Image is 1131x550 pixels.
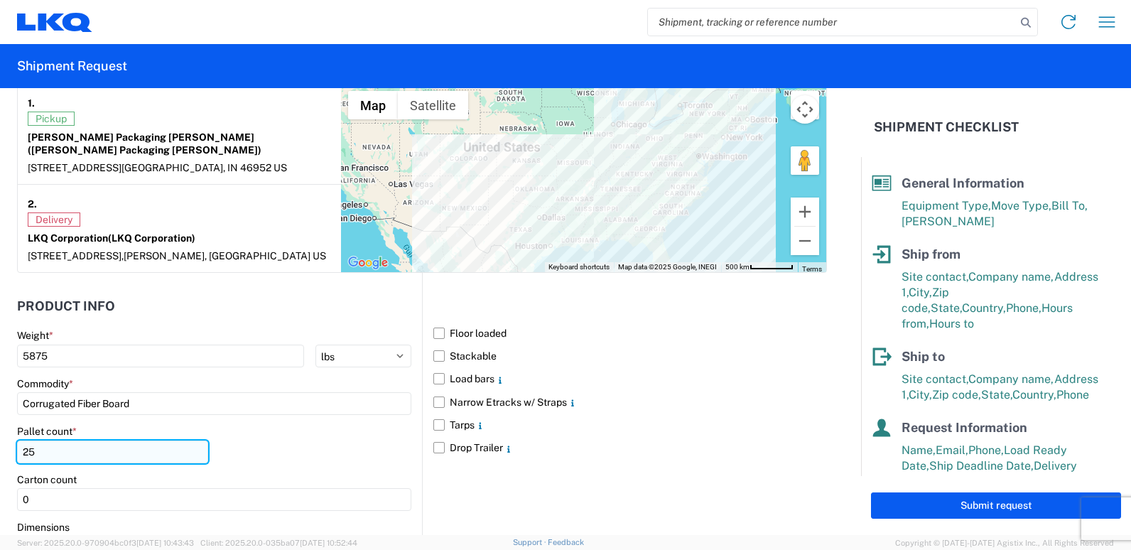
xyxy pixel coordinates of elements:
[791,91,819,119] button: Toggle fullscreen view
[28,131,261,156] strong: [PERSON_NAME] Packaging [PERSON_NAME]
[648,9,1016,36] input: Shipment, tracking or reference number
[931,301,962,315] span: State,
[398,91,468,119] button: Show satellite imagery
[981,388,1012,401] span: State,
[791,95,819,124] button: Map camera controls
[968,443,1004,457] span: Phone,
[433,436,827,459] label: Drop Trailer
[17,299,115,313] h2: Product Info
[936,443,968,457] span: Email,
[17,521,70,534] label: Dimensions
[548,538,584,546] a: Feedback
[929,459,1034,473] span: Ship Deadline Date,
[28,144,261,156] span: ([PERSON_NAME] Packaging [PERSON_NAME])
[124,250,326,261] span: [PERSON_NAME], [GEOGRAPHIC_DATA] US
[17,473,77,486] label: Carton count
[433,414,827,436] label: Tarps
[902,420,1027,435] span: Request Information
[28,94,35,112] strong: 1.
[17,425,77,438] label: Pallet count
[725,263,750,271] span: 500 km
[902,349,945,364] span: Ship to
[791,227,819,255] button: Zoom out
[17,329,53,342] label: Weight
[28,232,195,244] strong: LKQ Corporation
[1051,199,1088,212] span: Bill To,
[17,377,73,390] label: Commodity
[802,265,822,273] a: Terms
[433,322,827,345] label: Floor loaded
[902,443,936,457] span: Name,
[721,262,798,272] button: Map Scale: 500 km per 58 pixels
[968,270,1054,284] span: Company name,
[991,199,1051,212] span: Move Type,
[1006,301,1041,315] span: Phone,
[874,119,1019,136] h2: Shipment Checklist
[1056,388,1089,401] span: Phone
[791,198,819,226] button: Zoom in
[902,199,991,212] span: Equipment Type,
[108,232,195,244] span: (LKQ Corporation)
[17,58,127,75] h2: Shipment Request
[1012,388,1056,401] span: Country,
[300,539,357,547] span: [DATE] 10:52:44
[618,263,717,271] span: Map data ©2025 Google, INEGI
[968,372,1054,386] span: Company name,
[136,539,194,547] span: [DATE] 10:43:43
[200,539,357,547] span: Client: 2025.20.0-035ba07
[433,391,827,414] label: Narrow Etracks w/ Straps
[909,286,932,299] span: City,
[548,262,610,272] button: Keyboard shortcuts
[902,372,968,386] span: Site contact,
[791,146,819,175] button: Drag Pegman onto the map to open Street View
[28,212,80,227] span: Delivery
[28,250,124,261] span: [STREET_ADDRESS],
[902,247,960,261] span: Ship from
[348,91,398,119] button: Show street map
[902,215,995,228] span: [PERSON_NAME]
[28,162,121,173] span: [STREET_ADDRESS]
[909,388,932,401] span: City,
[962,301,1006,315] span: Country,
[28,112,75,126] span: Pickup
[121,162,287,173] span: [GEOGRAPHIC_DATA], IN 46952 US
[513,538,548,546] a: Support
[28,195,37,212] strong: 2.
[433,367,827,390] label: Load bars
[345,254,391,272] img: Google
[345,254,391,272] a: Open this area in Google Maps (opens a new window)
[17,539,194,547] span: Server: 2025.20.0-970904bc0f3
[929,317,974,330] span: Hours to
[433,345,827,367] label: Stackable
[871,492,1121,519] button: Submit request
[895,536,1114,549] span: Copyright © [DATE]-[DATE] Agistix Inc., All Rights Reserved
[932,388,981,401] span: Zip code,
[902,270,968,284] span: Site contact,
[902,176,1024,190] span: General Information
